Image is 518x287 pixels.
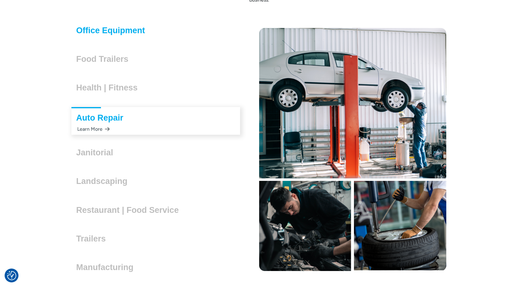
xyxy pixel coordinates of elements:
img: Revisit consent button [7,271,16,280]
div: Learn More [76,123,110,135]
h3: Manufacturing [76,263,139,272]
h3: Janitorial [76,148,118,157]
h3: Food Trailers [76,54,134,64]
h3: Auto Repair [76,113,128,122]
h3: Office Equipment [76,26,150,35]
h3: Trailers [76,234,111,243]
h3: Restaurant | Food Service [76,205,184,215]
h3: Health | Fitness [76,83,143,92]
button: Consent Preferences [7,271,16,280]
h3: Landscaping [76,177,133,186]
